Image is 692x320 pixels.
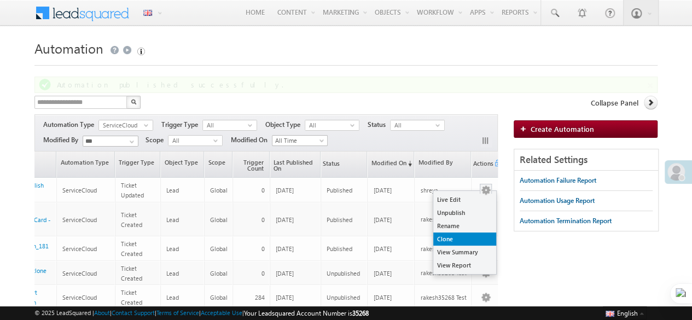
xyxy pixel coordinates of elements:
a: View Report [433,259,496,272]
span: ServiceCloud [62,245,97,252]
span: Lead [166,216,179,223]
span: ServiceCloud [62,187,97,194]
span: All [391,120,435,130]
span: Ticket Created [121,265,142,282]
span: [DATE] [276,187,294,194]
span: 0 [261,187,265,194]
a: View Summary [433,246,496,259]
span: Global [210,187,228,194]
span: [DATE] [373,294,391,301]
span: Lead [166,294,179,301]
span: All [305,120,350,130]
a: Clone [433,232,496,246]
span: Global [210,294,228,301]
span: Unpublished [327,294,360,301]
span: [DATE] [276,216,294,223]
span: Published [327,216,352,223]
span: select [435,123,444,127]
span: Ticket Created [121,240,142,257]
span: [DATE] [373,270,391,277]
span: Published [327,187,352,194]
span: 284 [255,294,265,301]
span: Actions [472,153,493,177]
a: Modified By [415,152,470,177]
a: Trigger Count [233,152,269,177]
span: Global [210,270,228,277]
span: Unpublished [327,270,360,277]
span: 35268 [352,309,369,317]
a: Modified On(sorted descending) [368,152,414,177]
span: [DATE] [276,270,294,277]
span: select [144,123,153,127]
a: Automation Type [57,152,114,177]
div: Automation published successfully. [57,80,654,90]
span: ServiceCloud [62,216,97,223]
span: 0 [261,245,265,252]
div: Automation Usage Report [520,196,595,206]
span: select [350,123,359,127]
a: Automation Usage Report [520,191,595,211]
span: Scope [205,152,232,177]
button: English [603,306,647,319]
div: Automation Failure Report [520,176,596,185]
a: Live Edit [433,193,496,206]
span: English [617,309,638,317]
a: Acceptable Use [201,309,242,316]
span: All [168,136,213,146]
span: [DATE] [276,294,294,301]
a: Automation Termination Report [520,211,612,231]
span: [DATE] [373,187,391,194]
img: add_icon.png [520,125,531,132]
div: Automation Termination Report [520,216,612,226]
span: All Time [272,136,324,146]
div: rakesh35268 Test [420,270,466,276]
a: About [94,309,110,316]
span: ServiceCloud [99,120,144,130]
span: 0 [261,216,265,223]
div: rakesh35268 Test [420,216,466,222]
span: Automation Type [43,120,98,130]
span: ServiceCloud [62,294,97,301]
span: Create Automation [531,124,594,133]
span: Modified By [43,135,83,145]
span: 0 [261,270,265,277]
span: Global [210,216,228,223]
a: Last Published On [270,152,320,177]
div: shreya [420,187,466,193]
div: Related Settings [514,149,658,171]
a: Trigger Type [115,152,160,177]
img: Search [131,99,136,104]
span: Lead [166,187,179,194]
span: Lead [166,270,179,277]
span: Published [327,245,352,252]
span: Status [368,120,390,130]
div: rakesh35268 Test [420,246,466,252]
span: ServiceCloud [62,270,97,277]
span: Object Type [265,120,305,130]
a: All Time [272,135,328,146]
span: Lead [166,245,179,252]
span: Status [321,153,340,177]
span: Your Leadsquared Account Number is [244,309,369,317]
a: Automation Failure Report [520,171,596,190]
span: [DATE] [276,245,294,252]
span: [DATE] [373,216,391,223]
div: rakesh35268 Test [420,294,466,300]
a: Rename [433,219,496,232]
a: Terms of Service [156,309,199,316]
span: Scope [146,135,168,145]
span: Ticket Created [121,289,142,306]
span: Global [210,245,228,252]
span: Automation [34,39,103,57]
span: Trigger Type [161,120,202,130]
a: Unpublish [433,206,496,219]
span: Collapse Panel [591,98,638,108]
span: Ticket Created [121,211,142,228]
span: © 2025 LeadSquared | | | | | [34,308,369,318]
span: Ticket Updated [121,182,144,199]
span: [DATE] [373,245,391,252]
span: select [248,123,257,127]
span: Modified On [231,135,272,145]
a: Show All Items [124,136,137,147]
span: select [213,138,222,143]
